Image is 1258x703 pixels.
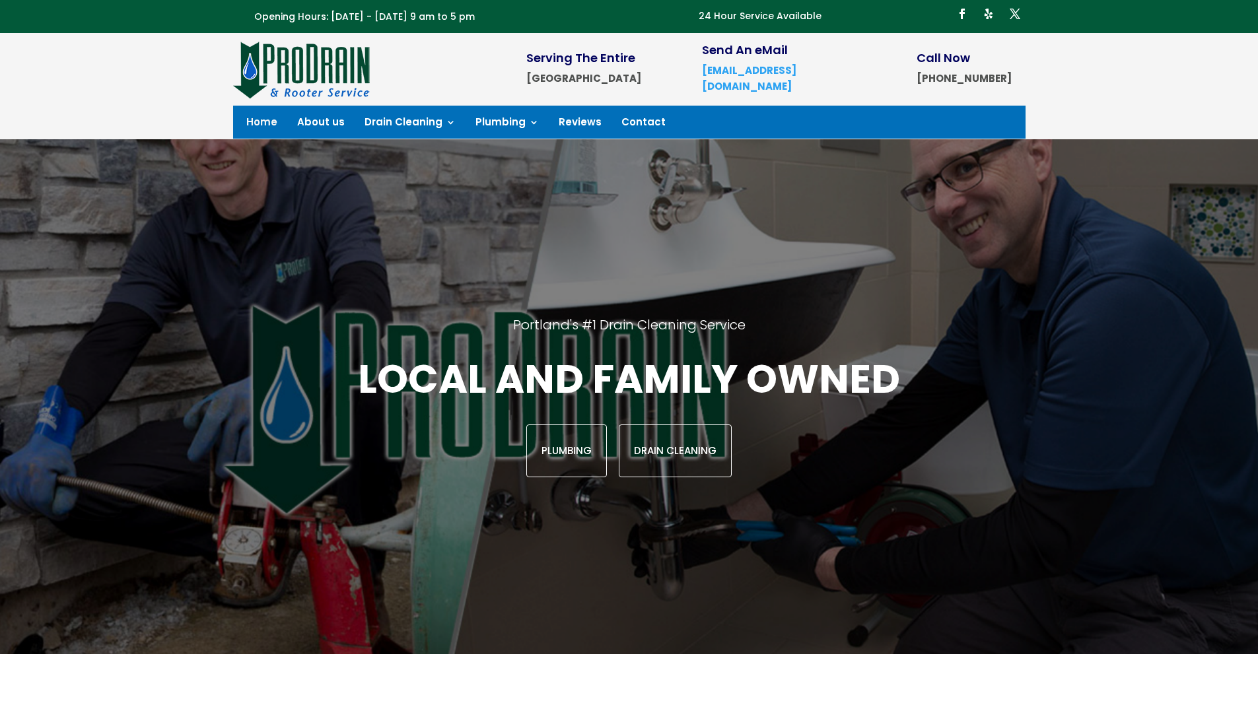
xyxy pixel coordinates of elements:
a: Drain Cleaning [365,117,456,132]
span: Serving The Entire [526,50,635,66]
span: Opening Hours: [DATE] - [DATE] 9 am to 5 pm [254,10,475,23]
a: Drain Cleaning [619,424,732,477]
strong: [GEOGRAPHIC_DATA] [526,71,641,85]
a: Reviews [559,117,602,132]
a: [EMAIL_ADDRESS][DOMAIN_NAME] [702,63,796,93]
a: Follow on Facebook [952,3,973,24]
img: site-logo-100h [233,40,371,99]
a: Plumbing [475,117,539,132]
strong: [PHONE_NUMBER] [917,71,1012,85]
a: Plumbing [526,424,607,477]
p: 24 Hour Service Available [699,9,821,24]
p: – Prices are subject to change without notice. Travel outside the [GEOGRAPHIC_DATA] area may incu... [63,672,1195,688]
div: Local and family owned [164,353,1094,477]
span: Send An eMail [702,42,788,58]
a: Follow on X [1004,3,1026,24]
h2: Portland's #1 Drain Cleaning Service [164,316,1094,353]
a: Home [246,117,277,132]
a: About us [297,117,345,132]
span: Call Now [917,50,970,66]
strong: Please note [306,673,360,686]
a: Follow on Yelp [978,3,999,24]
a: Contact [621,117,666,132]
